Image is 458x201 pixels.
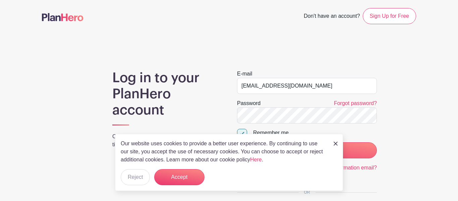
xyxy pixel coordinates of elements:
p: Our website uses cookies to provide a better user experience. By continuing to use our site, you ... [121,140,327,164]
label: Password [237,99,261,107]
a: Sign Up for Free [363,8,416,24]
h1: Log in to your PlanHero account [112,70,221,118]
span: Don't have an account? [304,9,360,24]
p: Organize your group. Save yourself some time. [112,133,221,149]
a: Forgot password? [334,100,377,106]
div: Remember me [253,129,377,137]
span: OR [299,190,316,195]
a: Here [250,157,262,162]
input: e.g. julie@eventco.com [237,78,377,94]
button: Accept [154,169,205,185]
label: E-mail [237,70,252,78]
img: close_button-5f87c8562297e5c2d7936805f587ecaba9071eb48480494691a3f1689db116b3.svg [334,142,338,146]
button: Reject [121,169,150,185]
img: logo-507f7623f17ff9eddc593b1ce0a138ce2505c220e1c5a4e2b4648c50719b7d32.svg [42,13,83,21]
